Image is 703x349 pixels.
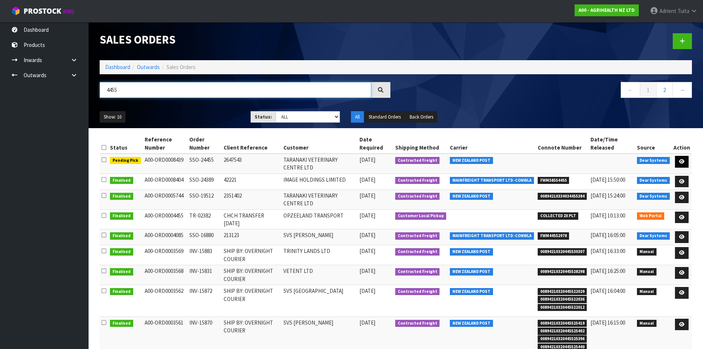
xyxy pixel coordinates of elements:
[358,134,393,154] th: Date Required
[222,174,282,189] td: 42221
[166,64,196,71] span: Sales Orders
[672,134,692,154] th: Action
[637,212,664,220] span: Web Portal
[282,189,357,209] td: TARANAKI VETERINARY CENTRE LTD
[110,177,133,184] span: Finalised
[222,189,282,209] td: 2351402
[24,6,61,16] span: ProStock
[538,232,569,240] span: FWM44552978
[579,7,635,13] strong: A00 - AGRIHEALTH NZ LTD
[222,229,282,245] td: 213123
[395,268,440,276] span: Contracted Freight
[282,154,357,174] td: TARANAKI VETERINARY CENTRE LTD
[395,212,447,220] span: Customer Local Pickup
[187,285,222,317] td: INV-15872
[222,154,282,174] td: 2647543
[590,287,625,294] span: [DATE] 16:04:00
[365,111,405,123] button: Standard Orders
[143,265,188,285] td: A00-ORD0003568
[222,245,282,265] td: SHIP BY: OVERNIGHT COURIER
[406,111,437,123] button: Back Orders
[222,285,282,317] td: SHIP BY: OVERNIGHT COURIER
[143,285,188,317] td: A00-ORD0003562
[590,319,625,326] span: [DATE] 16:15:00
[395,177,440,184] span: Contracted Freight
[187,209,222,229] td: TR-02382
[590,247,625,254] span: [DATE] 16:33:00
[359,232,375,239] span: [DATE]
[143,209,188,229] td: A00-ORD0004455
[637,288,657,295] span: Manual
[143,189,188,209] td: A00-ORD0005744
[187,265,222,285] td: INV-15831
[143,245,188,265] td: A00-ORD0003569
[538,212,579,220] span: COLLECTED 2X PLT
[589,134,635,154] th: Date/Time Released
[450,157,493,164] span: NEW ZEALAND POST
[590,232,625,239] span: [DATE] 16:05:00
[143,229,188,245] td: A00-ORD0004085
[222,265,282,285] td: SHIP BY: OVERNIGHT COURIER
[395,232,440,240] span: Contracted Freight
[590,212,625,219] span: [DATE] 10:13:00
[110,248,133,256] span: Finalised
[538,328,587,335] span: 00894210320445525402
[359,192,375,199] span: [DATE]
[590,267,625,274] span: [DATE] 16:25:00
[187,174,222,189] td: SSO-24389
[637,193,670,200] span: Dear Systems
[282,265,357,285] td: VETENT LTD
[222,209,282,229] td: CHCH TRANSFER [DATE]
[637,248,657,256] span: Manual
[656,82,673,98] a: 2
[536,134,589,154] th: Connote Number
[395,320,440,327] span: Contracted Freight
[640,82,657,98] a: 1
[108,134,143,154] th: Status
[110,320,133,327] span: Finalised
[282,285,357,317] td: SVS [GEOGRAPHIC_DATA]
[110,268,133,276] span: Finalised
[450,268,493,276] span: NEW ZEALAND POST
[105,64,130,71] a: Dashboard
[351,111,364,123] button: All
[282,134,357,154] th: Customer
[393,134,448,154] th: Shipping Method
[538,288,587,295] span: 00894210320445522029
[672,82,692,98] a: →
[450,288,493,295] span: NEW ZEALAND POST
[110,157,141,164] span: Pending Pick
[359,319,375,326] span: [DATE]
[110,288,133,295] span: Finalised
[637,157,670,164] span: Dear Systems
[395,288,440,295] span: Contracted Freight
[450,193,493,200] span: NEW ZEALAND POST
[110,212,133,220] span: Finalised
[100,111,125,123] button: Show: 10
[359,212,375,219] span: [DATE]
[359,156,375,163] span: [DATE]
[538,320,587,327] span: 00894210320445525419
[538,296,587,303] span: 00894210320445522036
[282,229,357,245] td: SVS [PERSON_NAME]
[538,335,587,343] span: 00894210320445525396
[659,7,676,14] span: Adrient
[637,268,657,276] span: Manual
[635,134,672,154] th: Source
[187,245,222,265] td: INV-15883
[63,8,74,15] small: WMS
[143,174,188,189] td: A00-ORD0008404
[395,157,440,164] span: Contracted Freight
[450,177,534,184] span: MAINFREIGHT TRANSPORT LTD -CONWLA
[621,82,640,98] a: ←
[538,304,587,311] span: 00894210320445522012
[282,209,357,229] td: OPZEELAND TRANSPORT
[395,193,440,200] span: Contracted Freight
[359,287,375,294] span: [DATE]
[282,174,357,189] td: IMAGE HOLDINGS LIMITED
[137,64,160,71] a: Outwards
[590,176,625,183] span: [DATE] 15:50:00
[450,232,534,240] span: MAINFREIGHT TRANSPORT LTD -CONWLA
[575,4,639,16] a: A00 - AGRIHEALTH NZ LTD
[637,320,657,327] span: Manual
